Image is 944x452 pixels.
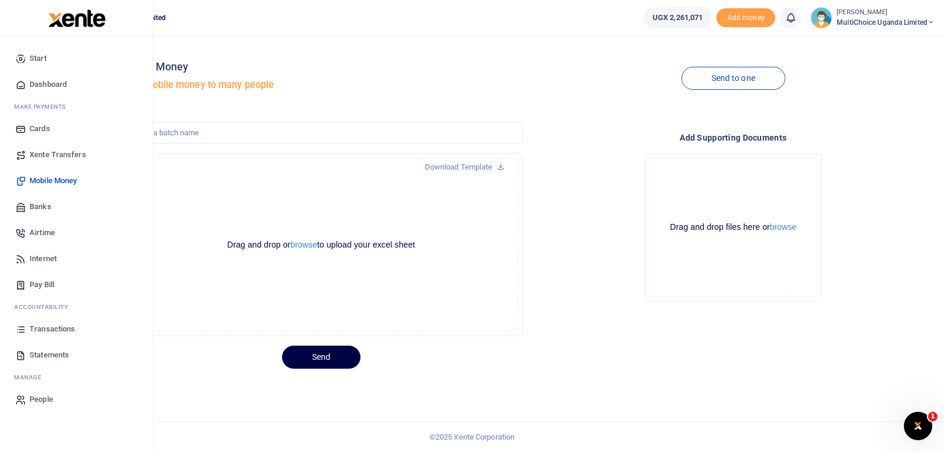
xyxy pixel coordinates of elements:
[716,12,775,21] a: Add money
[716,8,775,28] span: Add money
[9,168,143,194] a: Mobile Money
[29,227,55,239] span: Airtime
[645,154,822,301] div: File Uploader
[29,175,77,187] span: Mobile Money
[48,9,106,27] img: logo-large
[9,368,143,386] li: M
[290,240,317,249] button: browse
[837,8,935,18] small: [PERSON_NAME]
[9,97,143,116] li: M
[20,102,66,111] span: ake Payments
[29,279,54,291] span: Pay Bill
[179,239,463,251] div: Drag and drop or to upload your excel sheet
[639,7,716,28] li: Wallet ballance
[9,142,143,168] a: Xente Transfers
[9,45,143,71] a: Start
[904,412,932,440] iframe: Intercom live chat
[532,131,935,144] h4: Add supporting Documents
[811,7,832,28] img: profile-user
[120,60,523,73] h4: Mobile Money
[9,220,143,246] a: Airtime
[9,246,143,272] a: Internet
[9,316,143,342] a: Transactions
[9,116,143,142] a: Cards
[29,349,69,361] span: Statements
[29,79,67,90] span: Dashboard
[29,123,50,135] span: Cards
[9,298,143,316] li: Ac
[415,158,514,177] a: Download Template
[29,323,75,335] span: Transactions
[650,222,817,233] div: Drag and drop files here or
[928,412,938,421] span: 1
[120,153,523,336] div: File Uploader
[29,53,47,64] span: Start
[120,79,523,91] h5: Send mobile money to many people
[644,7,712,28] a: UGX 2,261,071
[811,7,935,28] a: profile-user [PERSON_NAME] MultiChoice Uganda Limited
[23,303,68,311] span: countability
[9,342,143,368] a: Statements
[9,386,143,412] a: People
[9,71,143,97] a: Dashboard
[282,346,360,369] button: Send
[29,394,53,405] span: People
[716,8,775,28] li: Toup your wallet
[20,373,42,382] span: anage
[29,149,86,161] span: Xente Transfers
[29,253,57,265] span: Internet
[770,223,796,231] button: browse
[120,122,523,144] input: Create a batch name
[9,272,143,298] a: Pay Bill
[681,67,785,90] a: Send to one
[47,13,106,22] a: logo-small logo-large logo-large
[653,12,703,24] span: UGX 2,261,071
[9,194,143,220] a: Banks
[837,17,935,28] span: MultiChoice Uganda Limited
[29,201,51,213] span: Banks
